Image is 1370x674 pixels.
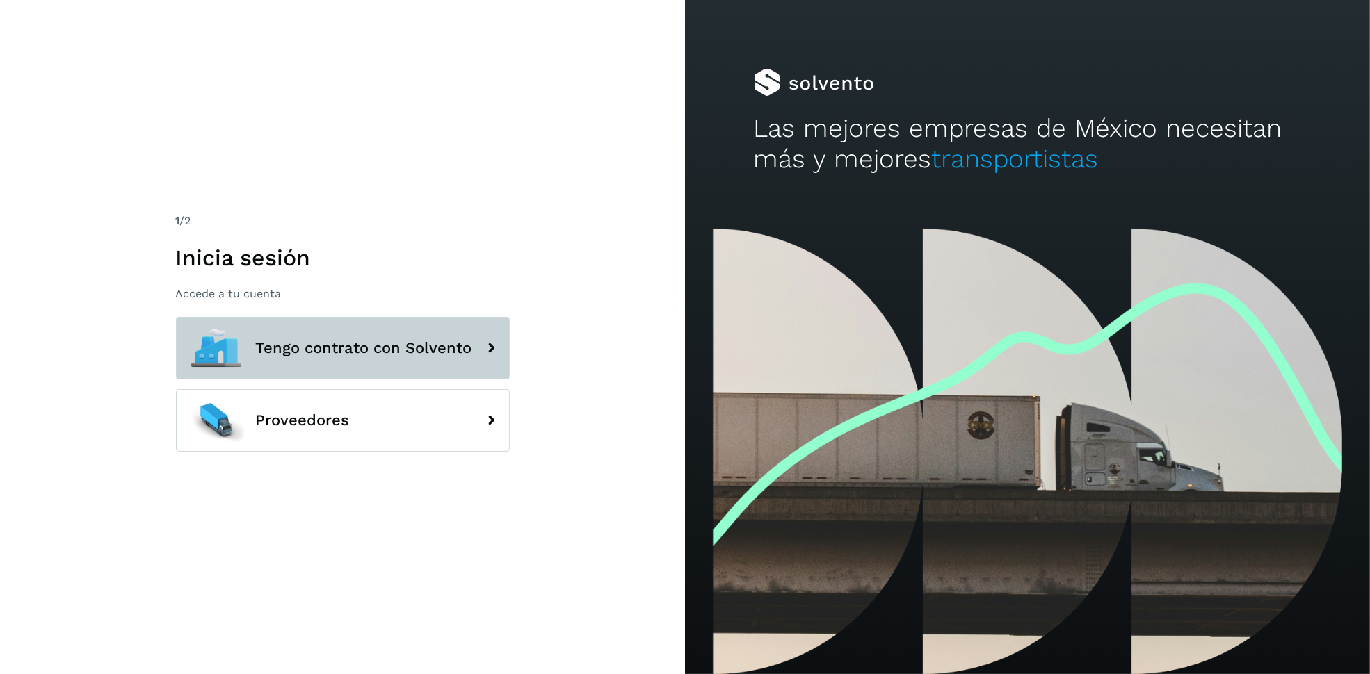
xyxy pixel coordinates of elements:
span: Proveedores [256,412,350,429]
span: transportistas [932,144,1099,174]
span: 1 [176,214,180,227]
button: Tengo contrato con Solvento [176,317,510,379]
div: /2 [176,213,510,229]
p: Accede a tu cuenta [176,287,510,300]
h2: Las mejores empresas de México necesitan más y mejores [754,113,1302,175]
button: Proveedores [176,389,510,452]
h1: Inicia sesión [176,245,510,271]
span: Tengo contrato con Solvento [256,340,472,356]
